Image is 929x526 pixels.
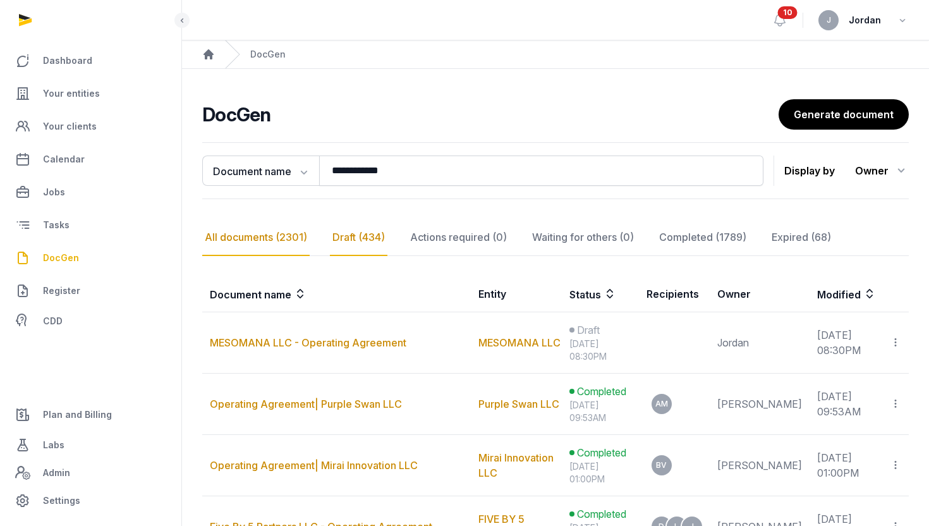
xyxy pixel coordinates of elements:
h2: DocGen [202,103,779,126]
a: Dashboard [10,46,171,76]
span: J [827,16,831,24]
span: Plan and Billing [43,407,112,422]
a: Calendar [10,144,171,174]
th: Status [562,276,638,312]
a: Jobs [10,177,171,207]
div: [DATE] 01:00PM [569,460,631,486]
td: [DATE] 01:00PM [810,435,882,496]
td: [PERSON_NAME] [710,435,810,496]
th: Entity [471,276,562,312]
div: DocGen [250,48,286,61]
span: Your entities [43,86,100,101]
a: MESOMANA LLC [478,336,561,349]
span: Tasks [43,217,70,233]
a: Labs [10,430,171,460]
a: CDD [10,309,171,334]
span: DocGen [43,250,79,266]
a: Plan and Billing [10,400,171,430]
a: Your clients [10,111,171,142]
span: Completed [577,384,626,399]
a: MESOMANA LLC - Operating Agreement [210,336,406,349]
span: Completed [577,506,626,522]
a: Settings [10,486,171,516]
span: Register [43,283,80,298]
span: 10 [778,6,798,19]
button: J [818,10,839,30]
div: Completed (1789) [657,219,749,256]
a: Register [10,276,171,306]
th: Modified [810,276,909,312]
th: Owner [710,276,810,312]
span: Jobs [43,185,65,200]
div: All documents (2301) [202,219,310,256]
a: Generate document [779,99,909,130]
span: Jordan [849,13,881,28]
div: Actions required (0) [408,219,509,256]
span: Admin [43,465,70,480]
div: [DATE] 08:30PM [569,338,631,363]
div: Waiting for others (0) [530,219,636,256]
td: [PERSON_NAME] [710,374,810,435]
span: Completed [577,445,626,460]
td: Jordan [710,312,810,374]
span: Labs [43,437,64,453]
span: Settings [43,493,80,508]
button: Document name [202,156,319,186]
a: DocGen [10,243,171,273]
span: AM [655,400,668,408]
a: Mirai Innovation LLC [478,451,554,479]
span: CDD [43,314,63,329]
span: Your clients [43,119,97,134]
span: Draft [577,322,600,338]
div: Owner [855,161,909,181]
div: Draft (434) [330,219,387,256]
td: [DATE] 08:30PM [810,312,882,374]
th: Document name [202,276,471,312]
td: [DATE] 09:53AM [810,374,882,435]
a: Purple Swan LLC [478,398,559,410]
nav: Breadcrumb [182,40,929,69]
a: Operating Agreement| Mirai Innovation LLC [210,459,418,472]
a: Tasks [10,210,171,240]
a: Operating Agreement| Purple Swan LLC [210,398,402,410]
span: Dashboard [43,53,92,68]
div: [DATE] 09:53AM [569,399,631,424]
div: Expired (68) [769,219,834,256]
span: Calendar [43,152,85,167]
a: Your entities [10,78,171,109]
p: Display by [784,161,835,181]
a: Admin [10,460,171,486]
th: Recipients [639,276,710,312]
nav: Tabs [202,219,909,256]
span: BV [656,462,667,469]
